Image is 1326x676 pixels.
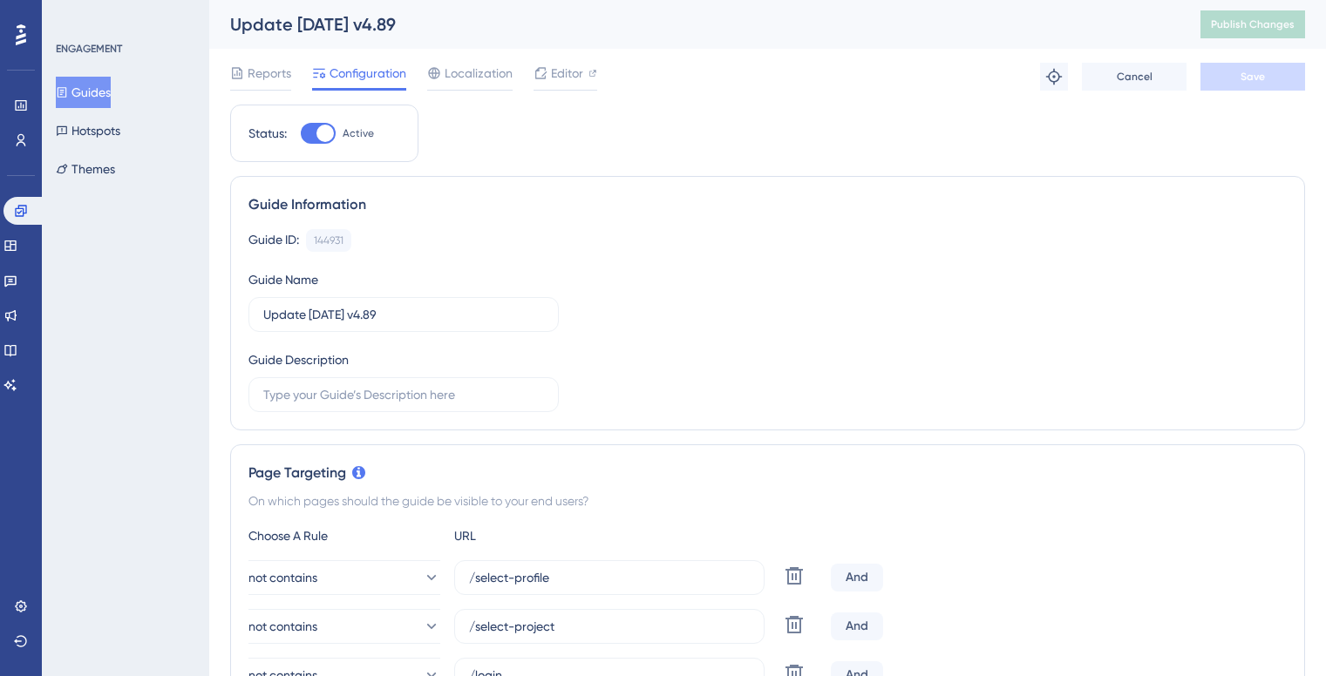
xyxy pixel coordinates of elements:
span: Active [343,126,374,140]
span: not contains [248,567,317,588]
div: On which pages should the guide be visible to your end users? [248,490,1287,511]
button: not contains [248,560,440,595]
div: Page Targeting [248,463,1287,483]
span: Publish Changes [1211,17,1295,31]
input: Type your Guide’s Description here [263,385,544,404]
div: Guide Information [248,194,1287,215]
div: URL [454,525,646,546]
span: Localization [445,63,513,84]
div: Guide Description [248,349,349,370]
span: Save [1241,70,1265,84]
button: not contains [248,609,440,644]
button: Themes [56,153,115,185]
div: Guide Name [248,269,318,290]
div: And [831,612,883,640]
button: Publish Changes [1200,10,1305,38]
div: And [831,564,883,591]
div: 144931 [314,233,343,247]
input: yourwebsite.com/path [469,568,750,587]
span: Editor [551,63,583,84]
input: Type your Guide’s Name here [263,305,544,324]
span: Configuration [330,63,406,84]
div: Status: [248,123,287,144]
div: Update [DATE] v4.89 [230,12,1157,37]
button: Cancel [1082,63,1187,91]
div: ENGAGEMENT [56,42,122,56]
div: Guide ID: [248,229,299,252]
button: Hotspots [56,115,120,146]
input: yourwebsite.com/path [469,617,750,636]
span: Reports [248,63,291,84]
span: not contains [248,616,317,637]
button: Guides [56,77,111,108]
button: Save [1200,63,1305,91]
div: Choose A Rule [248,525,440,546]
span: Cancel [1117,70,1153,84]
